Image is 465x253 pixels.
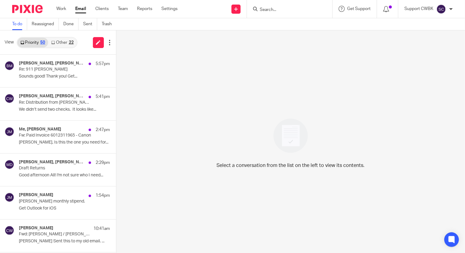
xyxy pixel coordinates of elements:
[436,4,446,14] img: svg%3E
[19,100,92,105] p: Re: Distribution from [PERSON_NAME] account
[404,6,433,12] p: Support CWBK
[347,7,371,11] span: Get Support
[19,94,86,99] h4: [PERSON_NAME], [PERSON_NAME], [PERSON_NAME]
[96,94,110,100] p: 5:41pm
[217,162,365,169] p: Select a conversation from the list on the left to view its contents.
[69,40,74,45] div: 22
[17,38,48,47] a: Priority50
[96,127,110,133] p: 2:47pm
[12,18,27,30] a: To do
[19,206,110,211] p: Get Outlook for iOS
[259,7,314,13] input: Search
[5,39,14,46] span: View
[137,6,152,12] a: Reports
[75,6,86,12] a: Email
[269,115,312,157] img: image
[5,226,14,235] img: svg%3E
[118,6,128,12] a: Team
[19,127,61,132] h4: Me, [PERSON_NAME]
[5,127,14,137] img: svg%3E
[12,5,43,13] img: Pixie
[19,140,110,145] p: [PERSON_NAME], Is this the one you need for...
[96,160,110,166] p: 2:29pm
[5,61,14,71] img: svg%3E
[19,173,110,178] p: Good afternoon All! I'm not sure who I need...
[83,18,97,30] a: Sent
[161,6,178,12] a: Settings
[5,160,14,169] img: svg%3E
[5,94,14,103] img: svg%3E
[19,133,92,138] p: Fw: Paid Invoice 6012311965 - Canon
[19,61,86,66] h4: [PERSON_NAME], [PERSON_NAME], [PERSON_NAME]
[32,18,59,30] a: Reassigned
[56,6,66,12] a: Work
[48,38,76,47] a: Other22
[96,61,110,67] p: 5:57pm
[93,226,110,232] p: 10:41am
[19,199,92,204] p: [PERSON_NAME] monthly stipend.
[19,160,86,165] h4: [PERSON_NAME], [PERSON_NAME], [PERSON_NAME]
[96,192,110,199] p: 1:54pm
[40,40,45,45] div: 50
[102,18,116,30] a: Trash
[19,192,53,198] h4: [PERSON_NAME]
[19,107,110,112] p: We didn’t send two checks. It looks like...
[19,239,110,244] p: [PERSON_NAME] Sent this to my old email. ...
[63,18,79,30] a: Done
[5,192,14,202] img: svg%3E
[19,74,110,79] p: Sounds good! Thank you! Get...
[19,226,53,231] h4: [PERSON_NAME]
[19,166,92,171] p: Draft Returns
[95,6,109,12] a: Clients
[19,67,92,72] p: Re: 911 [PERSON_NAME]
[19,232,92,237] p: Fwd: [PERSON_NAME] / [PERSON_NAME] Cash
